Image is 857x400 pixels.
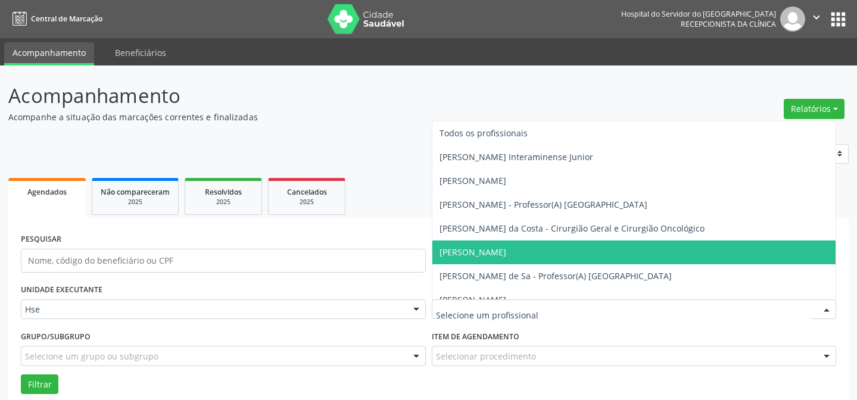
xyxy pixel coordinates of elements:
span: Resolvidos [205,187,242,197]
span: Não compareceram [101,187,170,197]
label: Item de agendamento [432,327,519,346]
button: Filtrar [21,374,58,395]
a: Beneficiários [107,42,174,63]
div: Hospital do Servidor do [GEOGRAPHIC_DATA] [621,9,776,19]
button: apps [828,9,849,30]
img: img [780,7,805,32]
input: Selecione um profissional [436,304,812,327]
span: [PERSON_NAME] [440,175,506,186]
span: [PERSON_NAME] [440,294,506,305]
label: UNIDADE EXECUTANTE [21,281,102,299]
div: 2025 [277,198,336,207]
span: Selecione um grupo ou subgrupo [25,350,158,362]
span: Central de Marcação [31,14,102,24]
span: [PERSON_NAME] da Costa - Cirurgião Geral e Cirurgião Oncológico [440,223,705,234]
div: 2025 [194,198,253,207]
span: Cancelados [287,187,327,197]
span: Agendados [27,187,67,197]
i:  [810,11,823,24]
p: Acompanhe a situação das marcações correntes e finalizadas [8,111,597,123]
label: Grupo/Subgrupo [21,327,91,346]
span: Todos os profissionais [440,127,528,139]
a: Central de Marcação [8,9,102,29]
span: [PERSON_NAME] de Sa - Professor(A) [GEOGRAPHIC_DATA] [440,270,672,282]
p: Acompanhamento [8,81,597,111]
span: [PERSON_NAME] Interaminense Junior [440,151,593,162]
span: [PERSON_NAME] [440,246,506,258]
span: [PERSON_NAME] - Professor(A) [GEOGRAPHIC_DATA] [440,199,647,210]
button:  [805,7,828,32]
span: Recepcionista da clínica [681,19,776,29]
span: Hse [25,304,401,315]
input: Nome, código do beneficiário ou CPF [21,249,426,273]
div: 2025 [101,198,170,207]
span: Selecionar procedimento [436,350,536,362]
label: PESQUISAR [21,230,61,249]
button: Relatórios [784,99,844,119]
a: Acompanhamento [4,42,94,65]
